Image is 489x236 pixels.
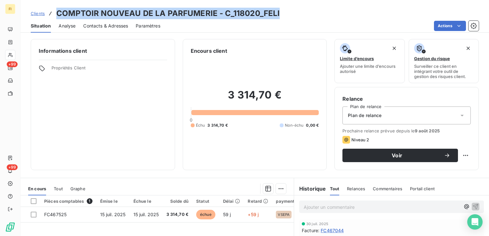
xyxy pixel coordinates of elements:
span: Paramètres [136,23,160,29]
div: Solde dû [166,199,188,204]
span: Analyse [59,23,76,29]
button: Gestion du risqueSurveiller ce client en intégrant votre outil de gestion des risques client. [409,39,479,83]
span: Situation [31,23,51,29]
span: 15 juil. 2025 [133,212,159,217]
span: 59 j [223,212,231,217]
span: Prochaine relance prévue depuis le [342,128,471,133]
span: 0,00 € [306,122,319,128]
div: Retard [248,199,268,204]
h6: Historique [294,185,326,193]
span: Gestion du risque [414,56,450,61]
div: Échue le [133,199,159,204]
span: 15 juil. 2025 [100,212,126,217]
h6: Encours client [191,47,227,55]
span: Graphe [70,186,85,191]
h6: Informations client [39,47,167,55]
span: échue [196,210,215,219]
span: Surveiller ce client en intégrant votre outil de gestion des risques client. [414,64,473,79]
span: Voir [350,153,444,158]
span: 3 314,70 € [207,122,228,128]
div: Délai [223,199,240,204]
span: Échu [196,122,205,128]
span: Commentaires [373,186,402,191]
div: Pièces comptables [44,198,92,204]
span: Relances [347,186,365,191]
span: VSEPA [278,213,290,216]
span: Limite d’encours [340,56,374,61]
span: Tout [54,186,63,191]
a: Clients [31,10,45,17]
button: Actions [434,21,466,31]
h2: 3 314,70 € [191,89,319,108]
span: FC467525 [44,212,67,217]
span: Portail client [410,186,435,191]
span: +99 [7,164,18,170]
div: Émise le [100,199,126,204]
span: FC467044 [321,227,344,234]
span: Clients [31,11,45,16]
span: Plan de relance [348,112,381,119]
h3: COMPTOIR NOUVEAU DE LA PARFUMERIE - C_118020_FELI [56,8,280,19]
div: Open Intercom Messenger [467,214,483,230]
div: FI [5,4,15,14]
span: Contacts & Adresses [83,23,128,29]
span: +59 j [248,212,259,217]
div: Statut [196,199,215,204]
span: Non-échu [285,122,303,128]
span: Facture : [302,227,319,234]
span: 9 août 2025 [415,128,440,133]
span: 1 [87,198,92,204]
span: En cours [28,186,46,191]
span: Propriétés Client [52,65,167,74]
button: Limite d’encoursAjouter une limite d’encours autorisé [334,39,405,83]
span: 0 [190,117,192,122]
span: Ajouter une limite d’encours autorisé [340,64,399,74]
span: 30 juil. 2025 [306,222,328,226]
span: Tout [330,186,340,191]
span: Niveau 2 [351,137,369,142]
button: Voir [342,149,458,162]
span: 3 314,70 € [166,211,188,218]
img: Logo LeanPay [5,222,15,232]
div: paymentTypeCode [276,199,316,204]
h6: Relance [342,95,471,103]
span: +99 [7,61,18,67]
